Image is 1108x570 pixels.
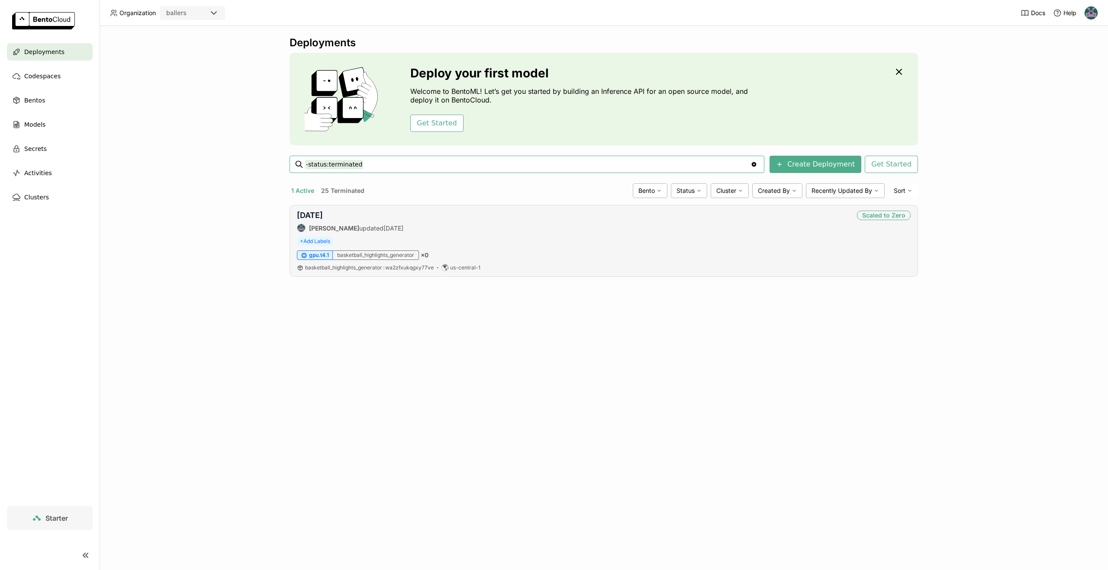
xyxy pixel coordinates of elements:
span: Cluster [716,187,736,195]
div: Status [671,183,707,198]
div: basketball_highlights_generator [333,250,419,260]
div: Bento [633,183,667,198]
span: Bento [638,187,655,195]
span: Recently Updated By [812,187,872,195]
a: [DATE] [297,211,323,220]
span: Status [676,187,695,195]
span: Docs [1031,9,1045,17]
span: +Add Labels [297,237,333,246]
input: Selected ballers. [187,9,188,18]
img: logo [12,12,75,29]
button: 1 Active [290,185,316,196]
span: [DATE] [383,224,403,232]
span: Clusters [24,192,49,202]
span: : [383,264,384,271]
span: Codespaces [24,71,61,81]
span: Help [1063,9,1076,17]
div: ballers [166,9,187,17]
span: Models [24,119,45,130]
svg: Clear value [750,161,757,168]
button: 25 Terminated [319,185,366,196]
div: updated [297,224,403,232]
img: cover onboarding [296,67,390,131]
span: × 0 [421,251,428,259]
span: Activities [24,168,52,178]
a: Clusters [7,189,93,206]
span: Organization [119,9,156,17]
button: Get Started [865,156,918,173]
a: Models [7,116,93,133]
a: Docs [1021,9,1045,17]
div: Created By [752,183,802,198]
div: Cluster [711,183,749,198]
span: gpu.t4.1 [309,252,329,259]
div: Recently Updated By [806,183,885,198]
span: Deployments [24,47,64,57]
span: Sort [894,187,905,195]
span: Starter [45,514,68,522]
strong: [PERSON_NAME] [309,224,359,232]
div: Help [1053,9,1076,17]
a: basketball_highlights_generator:wa2zfxukqgxy77ve [305,264,434,271]
a: Bentos [7,92,93,109]
span: Created By [758,187,790,195]
span: Bentos [24,95,45,106]
a: Activities [7,164,93,182]
a: Secrets [7,140,93,157]
a: Starter [7,506,93,530]
div: Sort [888,183,918,198]
img: Harsh Raj [297,224,305,232]
div: Deployments [290,36,918,49]
span: basketball_highlights_generator wa2zfxukqgxy77ve [305,264,434,271]
span: us-central-1 [450,264,480,271]
h3: Deploy your first model [410,66,752,80]
span: Secrets [24,144,47,154]
div: Scaled to Zero [857,211,911,220]
button: Get Started [410,115,464,132]
button: Create Deployment [770,156,861,173]
p: Welcome to BentoML! Let’s get you started by building an Inference API for an open source model, ... [410,87,752,104]
input: Search [305,157,750,171]
a: Deployments [7,43,93,61]
a: Codespaces [7,67,93,85]
img: Harsh Raj [1085,6,1098,19]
